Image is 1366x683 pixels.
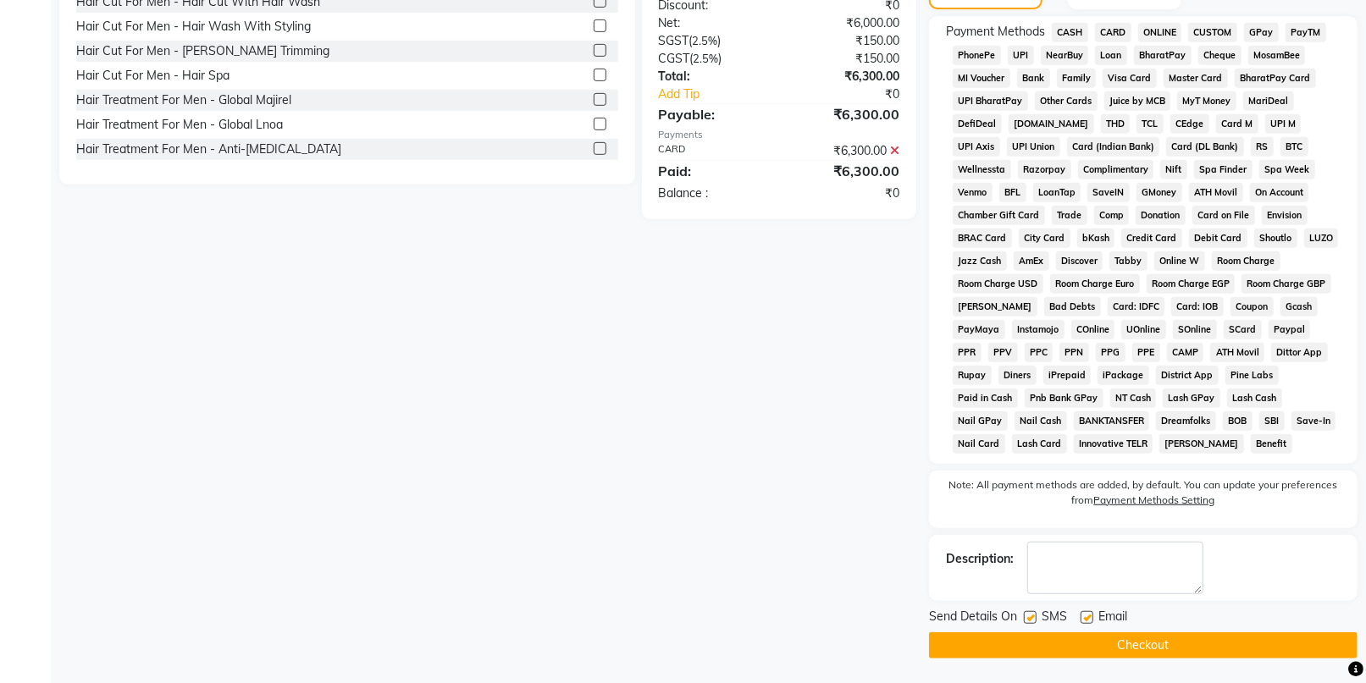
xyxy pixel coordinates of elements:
div: ₹150.00 [779,32,912,50]
span: BOB [1223,411,1253,431]
span: Diners [998,366,1037,385]
span: UPI Union [1007,137,1060,157]
span: UPI [1008,46,1034,65]
span: iPrepaid [1043,366,1092,385]
span: Innovative TELR [1074,434,1153,454]
span: Pine Labs [1225,366,1279,385]
span: 2.5% [693,34,718,47]
div: ₹6,300.00 [779,68,912,85]
span: BTC [1280,137,1308,157]
span: Spa Finder [1194,160,1253,179]
span: UPI Axis [953,137,1000,157]
span: iPackage [1098,366,1149,385]
span: Debit Card [1189,229,1247,248]
span: PhonePe [953,46,1001,65]
span: UPI BharatPay [953,91,1028,111]
span: PPN [1059,343,1089,362]
span: MyT Money [1177,91,1236,111]
span: CGST [659,51,690,66]
span: ATH Movil [1189,183,1243,202]
span: On Account [1250,183,1309,202]
span: NearBuy [1041,46,1089,65]
span: CAMP [1167,343,1204,362]
span: Credit Card [1121,229,1182,248]
span: Room Charge EGP [1147,274,1236,294]
span: Loan [1095,46,1127,65]
span: LUZO [1304,229,1339,248]
div: ₹6,000.00 [779,14,912,32]
span: Lash GPay [1163,388,1220,408]
span: Juice by MCB [1104,91,1171,111]
span: City Card [1019,229,1070,248]
span: PPE [1132,343,1160,362]
span: Card: IOB [1171,297,1224,317]
div: ₹6,300.00 [779,104,912,124]
span: BharatPay Card [1235,69,1316,88]
span: Nail GPay [953,411,1008,431]
span: Room Charge USD [953,274,1043,294]
div: Total: [646,68,779,85]
span: Email [1098,608,1127,629]
span: Card (Indian Bank) [1067,137,1160,157]
span: 2.5% [694,52,719,65]
span: CUSTOM [1188,23,1237,42]
span: Cheque [1198,46,1242,65]
div: ₹150.00 [779,50,912,68]
div: Net: [646,14,779,32]
span: [PERSON_NAME] [953,297,1037,317]
span: Other Cards [1035,91,1098,111]
span: Coupon [1231,297,1274,317]
span: Spa Week [1259,160,1315,179]
span: Save-In [1291,411,1336,431]
span: Payment Methods [946,23,1045,41]
span: THD [1101,114,1131,134]
div: Description: [946,550,1014,568]
span: Visa Card [1103,69,1157,88]
div: Hair Treatment For Men - Anti-[MEDICAL_DATA] [76,140,341,158]
span: Master Card [1164,69,1228,88]
span: Venmo [953,183,993,202]
span: Card (DL Bank) [1166,137,1244,157]
span: RS [1251,137,1274,157]
div: Balance : [646,185,779,202]
div: ₹6,300.00 [779,161,912,181]
span: Gcash [1280,297,1318,317]
div: Paid: [646,161,779,181]
span: TCL [1136,114,1164,134]
span: GMoney [1136,183,1182,202]
span: Nail Cash [1015,411,1067,431]
span: Envision [1262,206,1308,225]
span: LoanTap [1033,183,1081,202]
span: UPI M [1265,114,1302,134]
span: Rupay [953,366,992,385]
span: Donation [1136,206,1186,225]
span: bKash [1077,229,1115,248]
span: COnline [1071,320,1115,339]
span: Dreamfolks [1156,411,1216,431]
span: District App [1156,366,1219,385]
span: Jazz Cash [953,251,1007,271]
span: MariDeal [1243,91,1294,111]
span: BharatPay [1134,46,1192,65]
button: Checkout [929,632,1358,658]
span: UOnline [1121,320,1166,339]
span: ATH Movil [1210,343,1264,362]
span: PPC [1025,343,1054,362]
span: Discover [1056,251,1103,271]
span: Razorpay [1018,160,1071,179]
span: Paid in Cash [953,388,1018,408]
span: Pnb Bank GPay [1025,388,1103,408]
span: Nail Card [953,434,1005,454]
span: Instamojo [1012,320,1065,339]
div: CARD [646,142,779,160]
div: ₹0 [779,185,912,202]
span: NT Cash [1110,388,1157,408]
span: Room Charge Euro [1050,274,1140,294]
span: DefiDeal [953,114,1002,134]
div: Payments [659,128,899,142]
span: SGST [659,33,689,48]
span: Paypal [1269,320,1311,339]
span: Lash Card [1012,434,1067,454]
span: Send Details On [929,608,1017,629]
span: Card M [1216,114,1258,134]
